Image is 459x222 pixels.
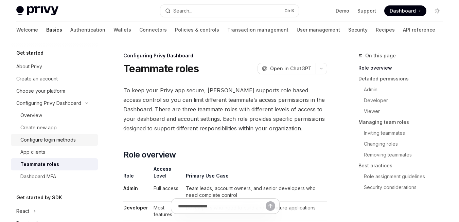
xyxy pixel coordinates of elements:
[358,117,448,128] a: Managing team roles
[358,95,448,106] a: Developer
[20,160,59,168] div: Teammate roles
[20,148,45,156] div: App clients
[46,22,62,38] a: Basics
[358,138,448,149] a: Changing roles
[20,172,56,181] div: Dashboard MFA
[384,5,426,16] a: Dashboard
[11,205,98,217] button: Toggle React section
[11,134,98,146] a: Configure login methods
[403,22,435,38] a: API reference
[175,22,219,38] a: Policies & controls
[16,207,29,215] div: React
[16,75,58,83] div: Create an account
[11,122,98,134] a: Create new app
[11,85,98,97] a: Choose your platform
[266,201,275,211] button: Send message
[357,7,376,14] a: Support
[358,73,448,84] a: Detailed permissions
[20,124,57,132] div: Create new app
[348,22,368,38] a: Security
[16,22,38,38] a: Welcome
[173,7,192,15] div: Search...
[358,149,448,160] a: Removing teammates
[365,52,396,60] span: On this page
[432,5,443,16] button: Toggle dark mode
[358,106,448,117] a: Viewer
[20,111,42,119] div: Overview
[11,146,98,158] a: App clients
[358,182,448,193] a: Security considerations
[11,60,98,73] a: About Privy
[390,7,416,14] span: Dashboard
[16,49,43,57] h5: Get started
[123,166,151,182] th: Role
[336,7,349,14] a: Demo
[113,22,131,38] a: Wallets
[123,86,327,133] span: To keep your Privy app secure, [PERSON_NAME] supports role based access control so you can limit ...
[358,84,448,95] a: Admin
[123,149,176,160] span: Role overview
[16,6,58,16] img: light logo
[11,158,98,170] a: Teammate roles
[11,170,98,183] a: Dashboard MFA
[358,128,448,138] a: Inviting teammates
[11,73,98,85] a: Create an account
[270,65,312,72] span: Open in ChatGPT
[376,22,395,38] a: Recipes
[183,182,327,202] td: Team leads, account owners, and senior developers who need complete control
[284,8,295,14] span: Ctrl K
[16,62,42,71] div: About Privy
[227,22,288,38] a: Transaction management
[183,166,327,182] th: Primary Use Case
[160,5,299,17] button: Open search
[178,199,266,214] input: Ask a question...
[151,166,183,182] th: Access Level
[358,171,448,182] a: Role assignment guidelines
[123,62,199,75] h1: Teammate roles
[123,185,138,191] strong: Admin
[16,99,81,107] div: Configuring Privy Dashboard
[297,22,340,38] a: User management
[258,63,316,74] button: Open in ChatGPT
[16,193,62,202] h5: Get started by SDK
[11,109,98,122] a: Overview
[16,87,65,95] div: Choose your platform
[123,52,327,59] div: Configuring Privy Dashboard
[151,182,183,202] td: Full access
[20,136,76,144] div: Configure login methods
[11,97,98,109] button: Toggle Configuring Privy Dashboard section
[358,62,448,73] a: Role overview
[139,22,167,38] a: Connectors
[358,160,448,171] a: Best practices
[70,22,105,38] a: Authentication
